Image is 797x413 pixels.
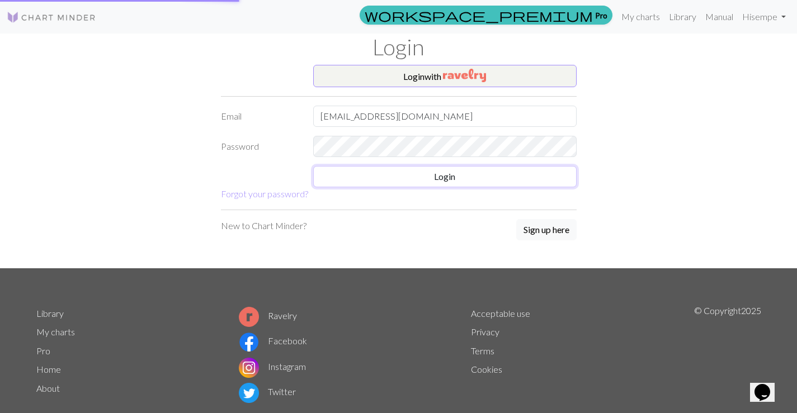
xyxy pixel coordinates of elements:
a: My charts [36,326,75,337]
a: Forgot your password? [221,188,308,199]
button: Loginwith [313,65,577,87]
a: Terms [471,345,494,356]
a: My charts [617,6,664,28]
h1: Login [30,34,768,60]
label: Password [214,136,306,157]
a: Library [36,308,64,319]
img: Ravelry [443,69,486,82]
a: Home [36,364,61,374]
a: Pro [36,345,50,356]
img: Facebook logo [239,332,259,352]
p: © Copyright 2025 [694,304,761,406]
p: New to Chart Minder? [221,219,306,232]
img: Ravelry logo [239,307,259,327]
a: Hisempe [738,6,790,28]
a: Ravelry [239,310,297,321]
a: Acceptable use [471,308,530,319]
a: About [36,383,60,393]
a: Manual [701,6,738,28]
span: workspace_premium [365,7,593,23]
a: Twitter [239,386,296,397]
a: Pro [360,6,612,25]
button: Login [313,166,577,187]
iframe: chat widget [750,368,786,402]
img: Instagram logo [239,358,259,378]
a: Sign up here [516,219,577,241]
a: Facebook [239,335,307,346]
a: Cookies [471,364,502,374]
a: Instagram [239,361,306,372]
label: Email [214,106,306,127]
img: Logo [7,11,96,24]
button: Sign up here [516,219,577,240]
a: Privacy [471,326,499,337]
img: Twitter logo [239,383,259,403]
a: Library [664,6,701,28]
